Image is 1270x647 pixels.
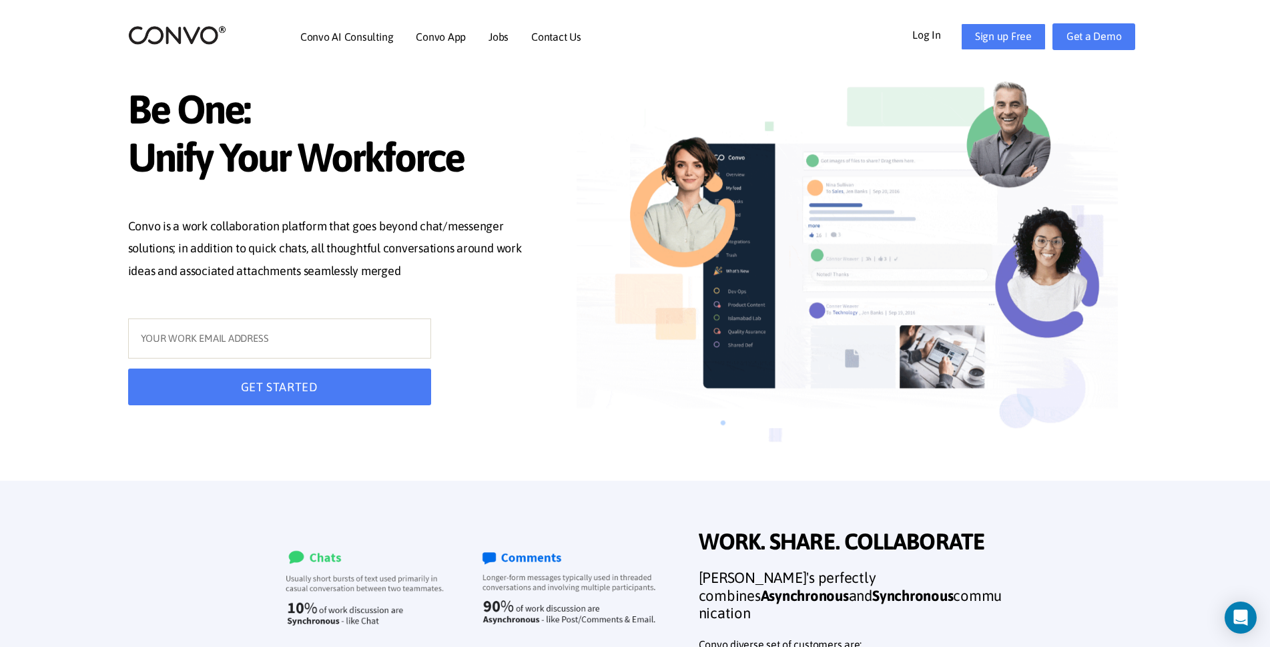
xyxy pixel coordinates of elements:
a: Convo AI Consulting [300,31,393,42]
strong: Synchronous [872,587,953,604]
span: Unify Your Workforce [128,134,539,185]
a: Sign up Free [961,23,1046,50]
a: Contact Us [531,31,581,42]
a: Get a Demo [1052,23,1136,50]
img: image_not_found [577,63,1119,484]
div: Open Intercom Messenger [1225,602,1257,634]
a: Jobs [489,31,509,42]
span: Be One: [128,85,539,137]
img: logo_2.png [128,25,226,45]
span: WORK. SHARE. COLLABORATE [699,528,1006,559]
button: GET STARTED [128,369,431,405]
a: Convo App [416,31,466,42]
h3: [PERSON_NAME]'s perfectly combines and communication [699,569,1006,632]
p: Convo is a work collaboration platform that goes beyond chat/messenger solutions; in addition to ... [128,215,539,286]
strong: Asynchronous [761,587,849,604]
input: YOUR WORK EMAIL ADDRESS [128,318,431,359]
a: Log In [912,23,961,45]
